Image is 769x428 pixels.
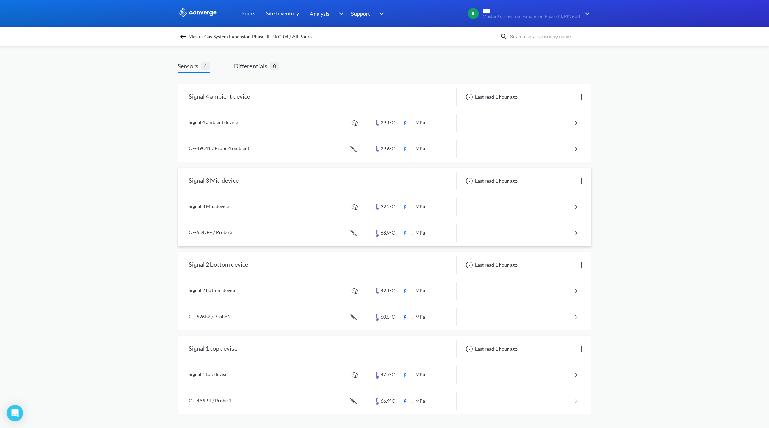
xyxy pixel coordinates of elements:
[178,41,193,47] span: Active
[234,61,270,71] span: Differentials
[578,261,586,269] img: more.svg
[351,9,370,18] span: Support
[462,93,520,101] div: Last read 1 hour ago
[178,8,217,17] img: logo_ewhite.svg
[483,14,581,19] span: Master Gas System Expansion Phase III, PKG-04
[334,9,345,18] img: downArrow.svg
[189,88,250,106] div: Signal 4 ambient device
[578,345,586,353] img: more.svg
[7,405,23,421] div: Open Intercom Messenger
[581,9,591,18] img: downArrow.svg
[178,61,201,71] span: Sensors
[310,9,330,18] span: Analysis
[201,62,210,70] span: 4
[193,41,196,47] span: -
[189,172,239,190] div: Signal 3 Mid device
[462,177,520,185] div: Last read 1 hour ago
[375,9,386,18] img: downArrow.svg
[462,345,520,353] div: Last read 1 hour ago
[508,33,590,40] input: Search for a sensor by name
[179,33,187,41] img: backspace.svg
[500,33,508,41] img: icon-search.svg
[189,32,312,41] span: Master Gas System Expansion Phase III, PKG-04 / All Pours
[270,62,279,70] span: 0
[578,177,586,185] img: more.svg
[578,93,586,101] img: more.svg
[189,340,238,358] div: Signal 1 top devise
[189,256,248,274] div: Signal 2 bottom device
[462,261,520,269] div: Last read 1 hour ago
